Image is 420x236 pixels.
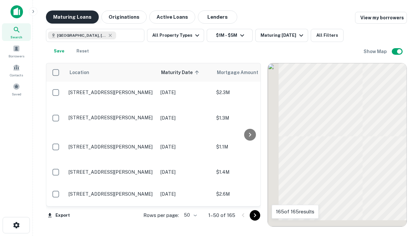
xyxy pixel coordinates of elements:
button: All Property Types [147,29,204,42]
p: $2.3M [216,89,282,96]
span: Contacts [10,72,23,78]
p: [STREET_ADDRESS][PERSON_NAME] [69,169,154,175]
div: 50 [181,210,198,220]
button: Maturing [DATE] [255,29,308,42]
a: Search [2,23,31,41]
button: Reset [72,45,93,58]
p: [DATE] [160,168,210,176]
span: [GEOGRAPHIC_DATA], [GEOGRAPHIC_DATA], [GEOGRAPHIC_DATA] [57,32,106,38]
p: [STREET_ADDRESS][PERSON_NAME] [69,144,154,150]
p: [DATE] [160,143,210,150]
p: [STREET_ADDRESS][PERSON_NAME] [69,191,154,197]
th: Maturity Date [157,63,213,82]
th: Location [65,63,157,82]
button: Export [46,210,72,220]
h6: Show Map [364,48,388,55]
p: [STREET_ADDRESS][PERSON_NAME] [69,115,154,121]
p: $1.1M [216,143,282,150]
div: 0 0 [268,63,407,226]
th: Mortgage Amount [213,63,285,82]
p: $1.3M [216,114,282,122]
span: Search [10,34,22,40]
span: Location [69,69,89,76]
button: All Filters [311,29,344,42]
button: Go to next page [250,210,260,221]
a: Contacts [2,61,31,79]
span: Borrowers [9,53,24,59]
p: [DATE] [160,114,210,122]
span: Mortgage Amount [217,69,267,76]
button: Maturing Loans [46,10,99,24]
button: Active Loans [149,10,195,24]
a: View my borrowers [355,12,407,24]
span: Maturity Date [161,69,201,76]
p: [STREET_ADDRESS][PERSON_NAME] [69,89,154,95]
p: 165 of 165 results [276,208,314,216]
div: Maturing [DATE] [261,31,305,39]
p: $2.6M [216,190,282,198]
p: Rows per page: [143,211,179,219]
p: 1–50 of 165 [208,211,235,219]
a: Saved [2,80,31,98]
iframe: Chat Widget [387,184,420,215]
a: Borrowers [2,42,31,60]
button: Lenders [198,10,237,24]
p: [DATE] [160,89,210,96]
span: Saved [12,91,21,97]
p: $1.4M [216,168,282,176]
button: $1M - $5M [207,29,253,42]
p: [DATE] [160,190,210,198]
button: Originations [101,10,147,24]
img: capitalize-icon.png [10,5,23,18]
button: Save your search to get updates of matches that match your search criteria. [49,45,70,58]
